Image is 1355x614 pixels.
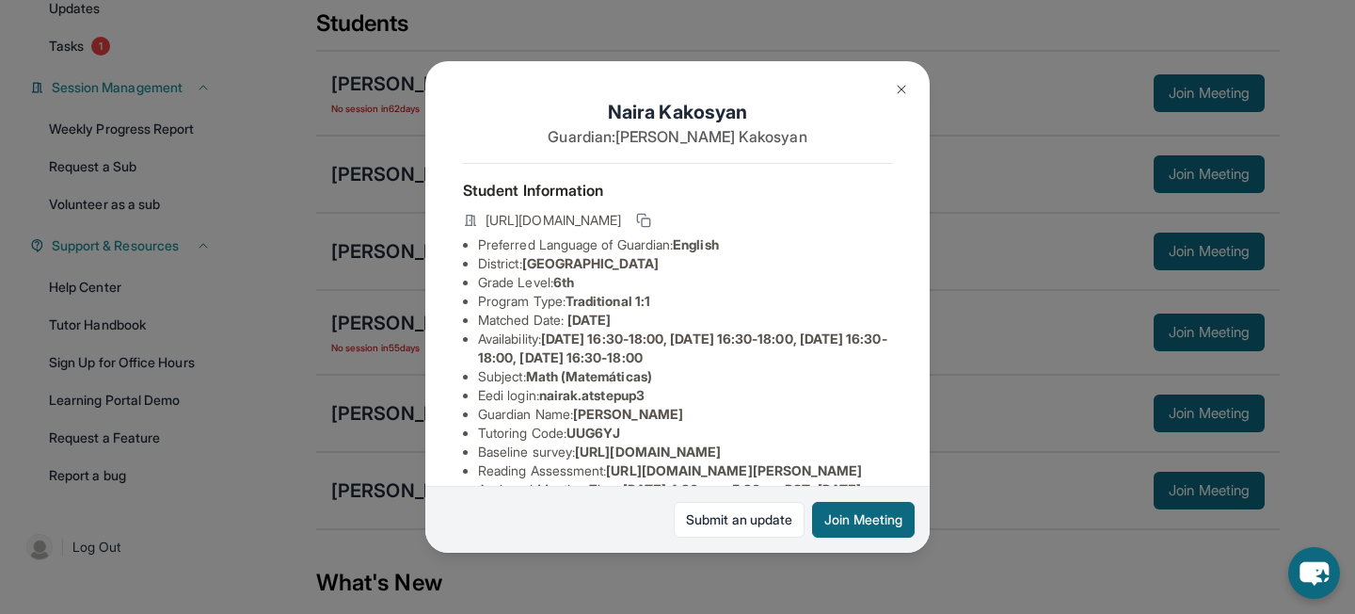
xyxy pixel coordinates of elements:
button: chat-button [1288,547,1340,599]
li: Preferred Language of Guardian: [478,235,892,254]
span: [GEOGRAPHIC_DATA] [522,255,659,271]
span: [PERSON_NAME] [573,406,683,422]
li: Subject : [478,367,892,386]
span: [DATE] 4:30 pm - 5:30 pm PST, [DATE] 4:30 pm - 5:30 pm PST [478,481,861,516]
p: Guardian: [PERSON_NAME] Kakosyan [463,125,892,148]
li: District: [478,254,892,273]
span: [URL][DOMAIN_NAME] [486,211,621,230]
span: Math (Matemáticas) [526,368,652,384]
li: Guardian Name : [478,405,892,424]
li: Program Type: [478,292,892,311]
span: English [673,236,719,252]
span: Traditional 1:1 [566,293,650,309]
li: Tutoring Code : [478,424,892,443]
li: Availability: [478,330,892,367]
span: [DATE] 16:30-18:00, [DATE] 16:30-18:00, [DATE] 16:30-18:00, [DATE] 16:30-18:00 [478,331,887,365]
span: [URL][DOMAIN_NAME] [575,444,721,460]
span: [URL][DOMAIN_NAME][PERSON_NAME] [606,462,862,478]
span: nairak.atstepup3 [539,387,645,403]
li: Reading Assessment : [478,461,892,480]
h1: Naira Kakosyan [463,99,892,125]
span: 6th [553,274,574,290]
button: Copy link [632,209,655,232]
span: [DATE] [567,312,611,328]
li: Matched Date: [478,311,892,330]
h4: Student Information [463,179,892,202]
img: Close Icon [894,82,909,97]
li: Grade Level: [478,273,892,292]
a: Submit an update [674,502,805,538]
li: Eedi login : [478,386,892,405]
li: Baseline survey : [478,443,892,461]
button: Join Meeting [812,502,915,538]
li: Assigned Meeting Time : [478,480,892,518]
span: UUG6YJ [566,425,620,441]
